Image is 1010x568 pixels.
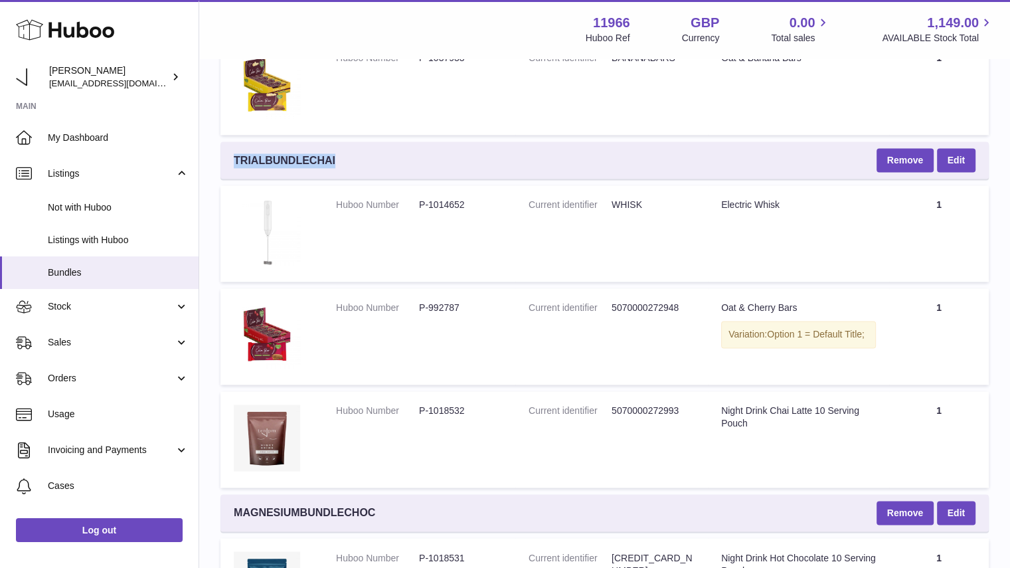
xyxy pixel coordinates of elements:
a: 1,149.00 AVAILABLE Stock Total [882,14,994,45]
span: TRIALBUNDLECHAI [234,153,335,168]
span: MAGNESIUMBUNDLECHOC [234,506,375,520]
div: Variation: [721,321,876,348]
img: Electric Whisk [234,199,300,265]
a: Edit [937,148,975,172]
dt: Current identifier [529,405,612,417]
div: Electric Whisk [721,199,876,211]
td: 1 [889,39,989,135]
dd: P-1014652 [419,199,502,211]
div: Night Drink Chai Latte 10 Serving Pouch [721,405,876,430]
span: Orders [48,372,175,385]
dd: 5070000272948 [612,302,695,314]
span: Listings [48,167,175,180]
dt: Huboo Number [336,405,419,417]
dd: P-1018532 [419,405,502,417]
span: Sales [48,336,175,349]
td: 1 [889,391,989,488]
dd: 5070000272993 [612,405,695,417]
dt: Huboo Number [336,199,419,211]
img: Oat & Cherry Bars [234,302,300,368]
dt: Current identifier [529,302,612,314]
div: Currency [682,32,720,45]
span: Option 1 = Default Title; [767,329,865,339]
dd: P-1018531 [419,551,502,564]
span: Usage [48,408,189,421]
button: Remove [877,148,934,172]
strong: GBP [691,14,719,32]
span: Cases [48,480,189,492]
div: Oat & Cherry Bars [721,302,876,314]
span: Total sales [771,32,830,45]
span: Stock [48,300,175,313]
td: 1 [889,185,989,282]
img: info@tenpm.co [16,67,36,87]
span: AVAILABLE Stock Total [882,32,994,45]
span: [EMAIL_ADDRESS][DOMAIN_NAME] [49,78,195,88]
dt: Huboo Number [336,551,419,564]
a: Log out [16,518,183,542]
td: 1 [889,288,989,385]
span: Not with Huboo [48,201,189,214]
a: 0.00 Total sales [771,14,830,45]
strong: 11966 [593,14,630,32]
a: Edit [937,501,975,525]
img: Oat & Banana Bars [234,52,300,118]
button: Remove [877,501,934,525]
span: Listings with Huboo [48,234,189,246]
span: My Dashboard [48,132,189,144]
dt: Current identifier [529,199,612,211]
img: Night Drink Chai Latte 10 Serving Pouch [234,405,300,471]
span: 0.00 [790,14,815,32]
dd: WHISK [612,199,695,211]
span: Bundles [48,266,189,279]
dt: Huboo Number [336,302,419,314]
div: [PERSON_NAME] [49,64,169,90]
span: Invoicing and Payments [48,444,175,456]
div: Huboo Ref [586,32,630,45]
dd: P-992787 [419,302,502,314]
span: 1,149.00 [927,14,979,32]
